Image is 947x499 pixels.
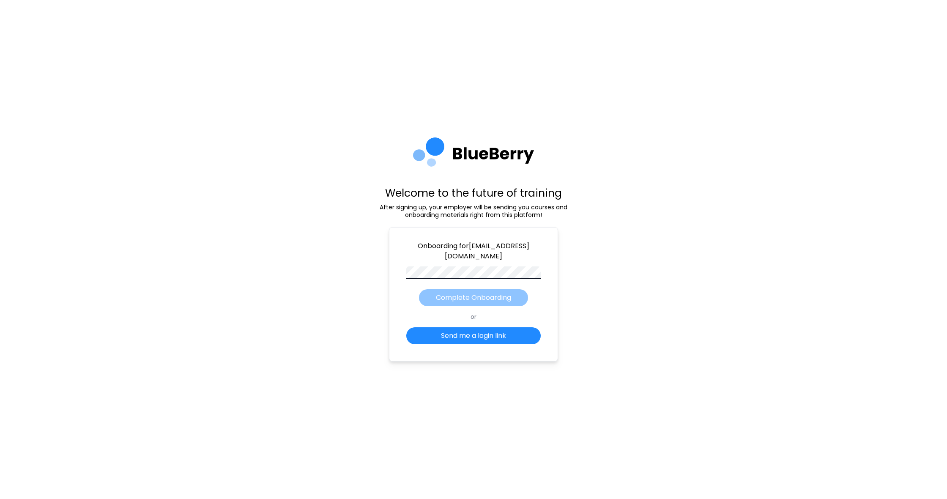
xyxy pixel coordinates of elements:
p: Onboarding for [EMAIL_ADDRESS][DOMAIN_NAME] [406,241,541,261]
p: After signing up, your employer will be sending you courses and onboarding materials right from t... [368,203,579,219]
button: Send me a login link [406,327,541,344]
img: company logo [413,137,534,173]
span: or [465,313,482,321]
p: Welcome to the future of training [368,186,579,200]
